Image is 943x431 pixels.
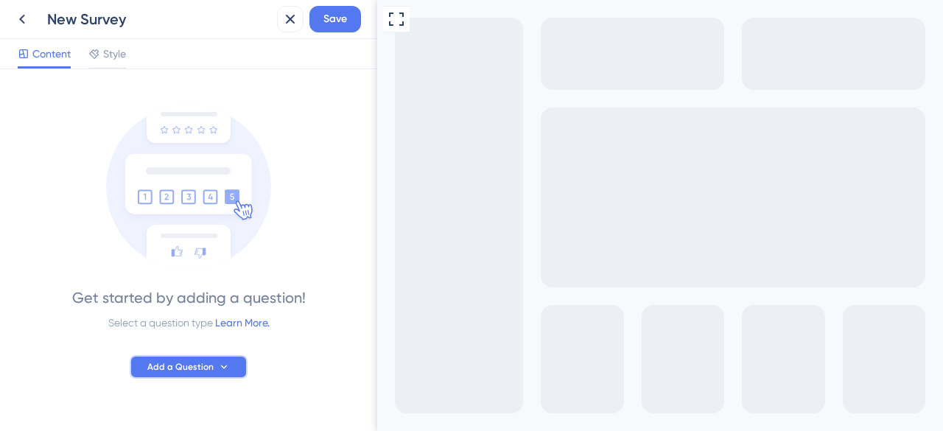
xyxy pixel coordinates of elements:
[108,314,270,332] div: Select a question type
[215,317,270,329] a: Learn More.
[106,105,271,270] img: empty-step-icon
[47,9,271,29] div: New Survey
[72,287,306,308] div: Get started by adding a question!
[103,45,126,63] span: Style
[309,6,361,32] button: Save
[32,45,71,63] span: Content
[323,10,347,28] span: Save
[130,355,248,379] button: Add a Question
[147,361,214,373] span: Add a Question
